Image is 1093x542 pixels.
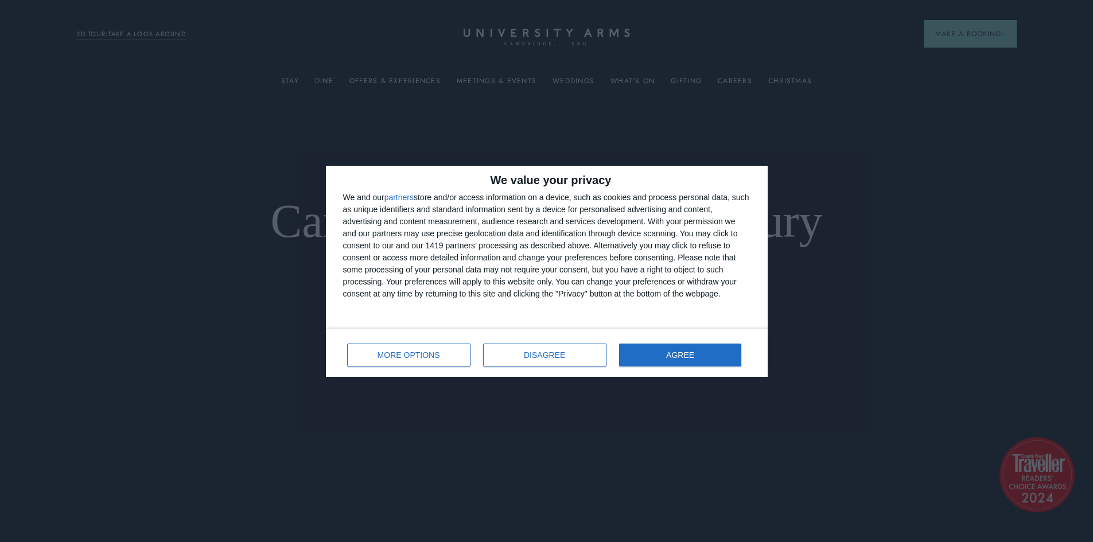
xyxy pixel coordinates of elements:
[326,166,768,377] div: qc-cmp2-ui
[343,174,750,186] h2: We value your privacy
[384,193,414,201] button: partners
[347,344,470,366] button: MORE OPTIONS
[666,351,694,359] span: AGREE
[483,344,606,366] button: DISAGREE
[524,351,565,359] span: DISAGREE
[343,192,750,300] div: We and our store and/or access information on a device, such as cookies and process personal data...
[619,344,742,366] button: AGREE
[378,351,440,359] span: MORE OPTIONS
